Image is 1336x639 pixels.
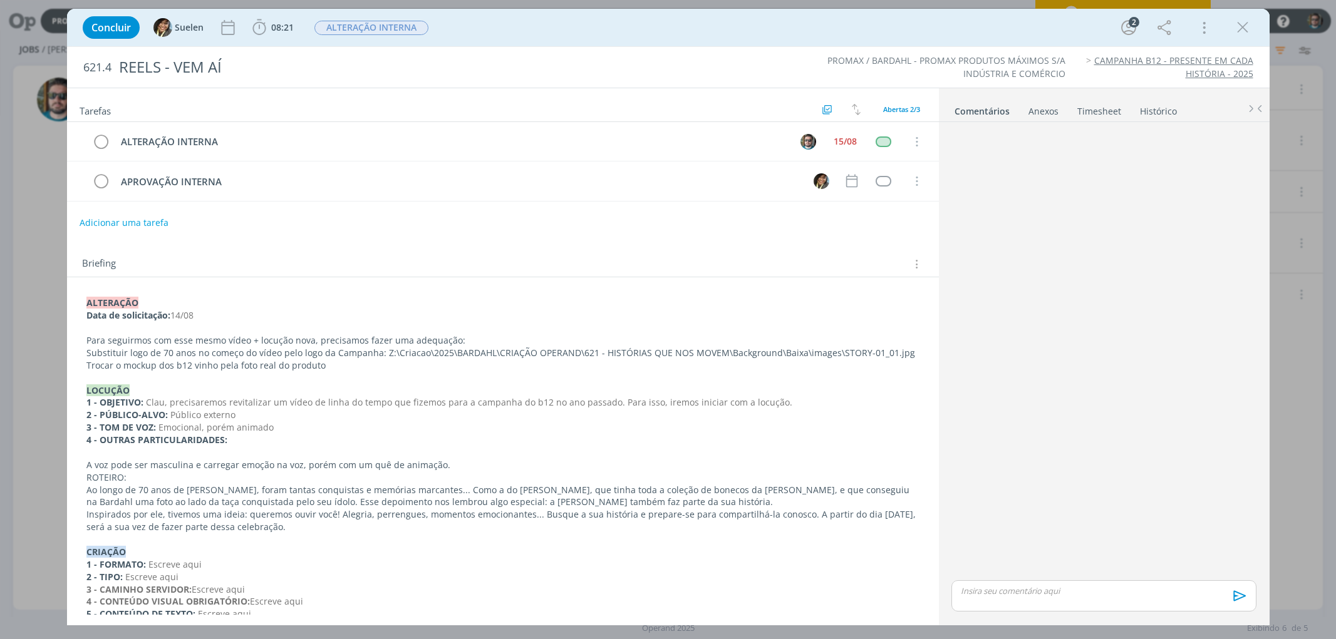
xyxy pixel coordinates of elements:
[153,18,172,37] img: S
[954,100,1010,118] a: Comentários
[86,571,123,583] strong: 2 - TIPO:
[834,137,857,146] div: 15/08
[80,102,111,117] span: Tarefas
[158,421,274,433] span: Emocional, porém animado
[82,256,116,272] span: Briefing
[1077,100,1122,118] a: Timesheet
[83,16,140,39] button: Concluir
[314,20,429,36] button: ALTERAÇÃO INTERNA
[114,52,760,83] div: REELS - VEM AÍ
[125,571,179,583] span: Escreve aqui
[827,54,1065,79] a: PROMAX / BARDAHL - PROMAX PRODUTOS MÁXIMOS S/A INDÚSTRIA E COMÉRCIO
[175,23,204,32] span: Suelen
[192,583,245,595] span: Escreve aqui
[1119,18,1139,38] button: 2
[86,583,192,595] strong: 3 - CAMINHO SERVIDOR:
[79,212,169,234] button: Adicionar uma tarefa
[170,409,236,421] span: Público externo
[814,173,829,189] img: S
[86,546,126,558] strong: CRIAÇÃO
[146,396,792,408] span: Clau, precisaremos revitalizar um vídeo de linha do tempo que fizemos para a campanha do b12 no a...
[86,384,130,396] strong: LOCUÇÃO
[86,608,195,620] strong: 5 - CONTEÚDO DE TEXTO:
[250,595,303,607] span: Escreve aqui
[86,359,919,372] p: Trocar o mockup dos b12 vinho pela foto real do produto
[1139,100,1178,118] a: Histórico
[314,21,428,35] span: ALTERAÇÃO INTERNA
[116,174,802,190] div: APROVAÇÃO INTERNA
[86,558,146,570] strong: 1 - FORMATO:
[883,105,920,114] span: Abertas 2/3
[852,104,861,115] img: arrow-down-up.svg
[812,171,831,190] button: S
[116,134,789,150] div: ALTERAÇÃO INTERNA
[86,471,919,484] p: ROTEIRO:
[86,484,919,509] p: Ao longo de 70 anos de [PERSON_NAME], foram tantas conquistas e memórias marcantes... Como a do [...
[86,396,143,408] strong: 1 - OBJETIVO:
[271,21,294,33] span: 08:21
[153,18,204,37] button: SSuelen
[799,132,818,151] button: R
[86,409,168,421] strong: 2 - PÚBLICO-ALVO:
[86,434,227,446] strong: 4 - OUTRAS PARTICULARIDADES:
[86,347,919,359] p: Substituir logo de 70 anos no começo do vídeo pelo logo da Campanha: Z:\Criacao\2025\BARDAHL\CRIA...
[67,9,1270,625] div: dialog
[249,18,297,38] button: 08:21
[83,61,111,74] span: 621.4
[1028,105,1059,118] div: Anexos
[86,334,919,347] p: Para seguirmos com esse mesmo vídeo + locução nova, precisamos fazer uma adequação:
[91,23,131,33] span: Concluir
[86,459,919,471] p: A voz pode ser masculina e carregar emoção na voz, porém com um quê de animação.
[86,421,156,433] strong: 3 - TOM DE VOZ:
[1129,17,1139,28] div: 2
[86,595,250,607] strong: 4 - CONTEÚDO VISUAL OBRIGATÓRIO:
[198,608,251,620] span: Escreve aqui
[86,508,919,533] p: Inspirados por ele, tivemos uma ideia: queremos ouvir você! Alegria, perrengues, momentos emocion...
[86,309,170,321] strong: Data de solicitação:
[1094,54,1253,79] a: CAMPANHA B12 - PRESENTE EM CADA HISTÓRIA - 2025
[148,558,202,570] span: Escreve aqui
[86,297,138,309] strong: ALTERAÇÃO
[800,134,816,150] img: R
[170,309,194,321] span: 14/08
